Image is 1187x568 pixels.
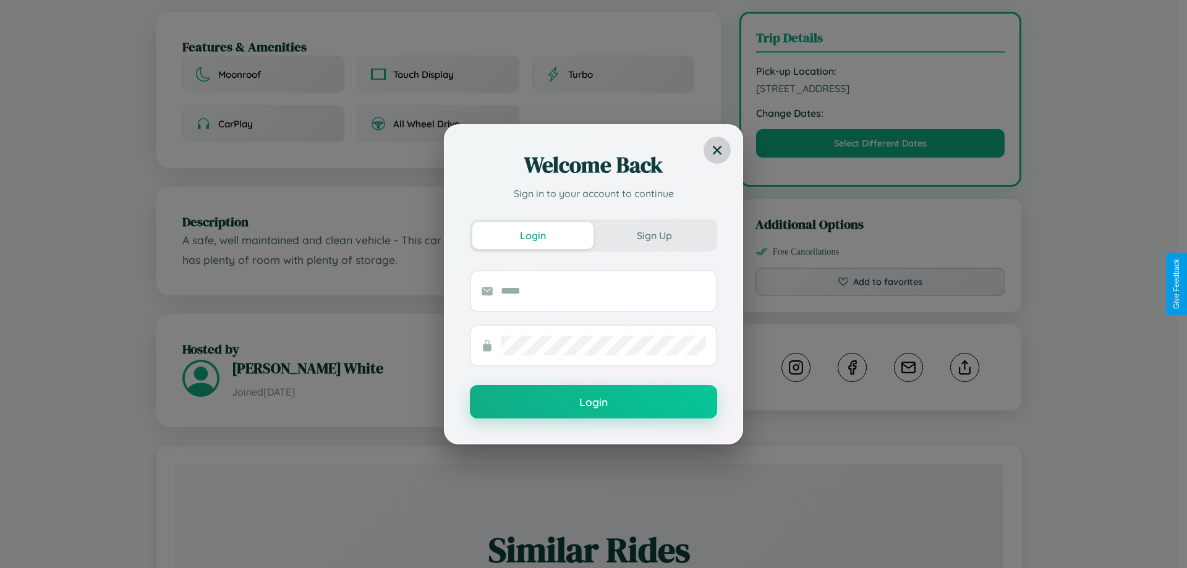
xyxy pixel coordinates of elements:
[470,186,717,201] p: Sign in to your account to continue
[470,150,717,180] h2: Welcome Back
[470,385,717,418] button: Login
[1172,259,1181,309] div: Give Feedback
[472,222,593,249] button: Login
[593,222,715,249] button: Sign Up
